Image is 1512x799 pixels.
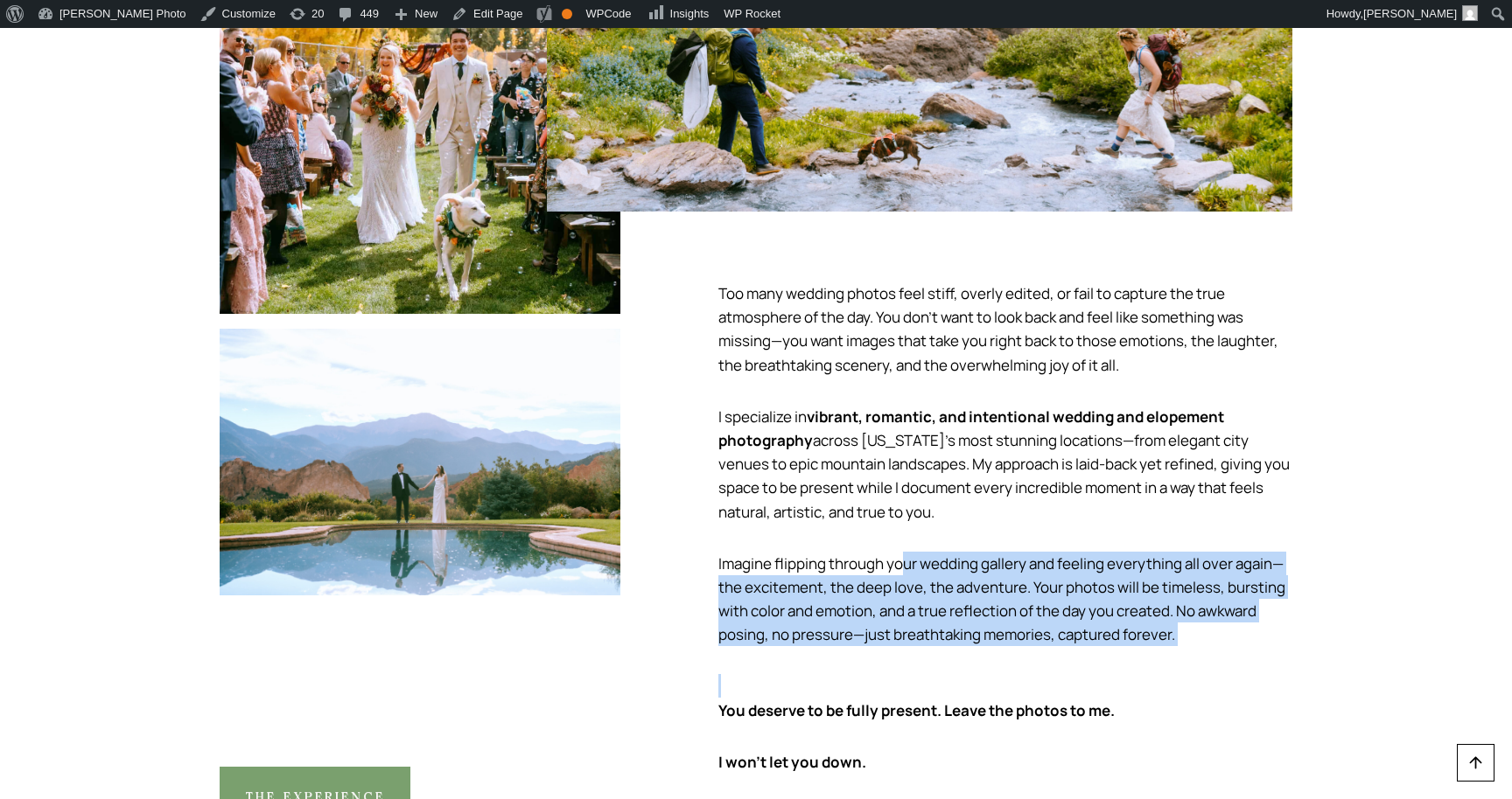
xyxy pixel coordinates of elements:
[718,281,1292,377] p: Too many wedding photos feel stiff, overly edited, or fail to capture the true atmosphere of the ...
[718,752,866,772] strong: I won’t let you down.
[718,552,1292,647] p: Imagine flipping through your wedding gallery and feeling everything all over again—the excitemen...
[562,9,572,19] div: OK
[1457,744,1494,782] a: Scroll to top
[1363,7,1457,20] span: [PERSON_NAME]
[718,700,1115,720] strong: You deserve to be fully present. Leave the photos to me.
[670,7,710,20] span: Insights
[718,406,1224,450] strong: vibrant, romantic, and intentional wedding and elopement photography
[718,405,1292,524] p: I specialize in across [US_STATE]’s most stunning locations—from elegant city venues to epic moun...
